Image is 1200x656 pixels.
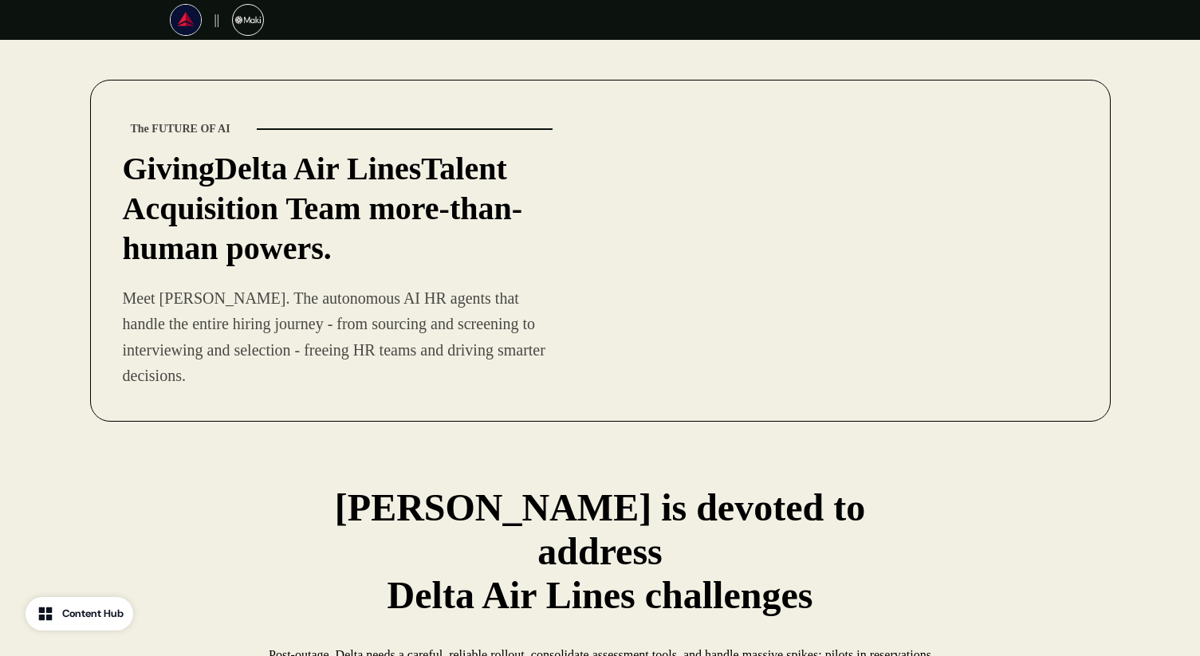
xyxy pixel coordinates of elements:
p: Delta Air Lines [123,149,561,269]
p: [PERSON_NAME] is devoted to address Delta Air Lines challenges [281,485,919,617]
p: || [214,10,219,29]
div: Content Hub [62,606,124,622]
button: Content Hub [26,597,133,630]
p: Meet [PERSON_NAME]. The autonomous AI HR agents that handle the entire hiring journey - from sour... [123,285,561,389]
strong: The FUTURE OF AI [131,123,230,135]
strong: Giving [123,151,215,187]
strong: Talent Acquisition Team more-than-human powers. [123,151,523,266]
